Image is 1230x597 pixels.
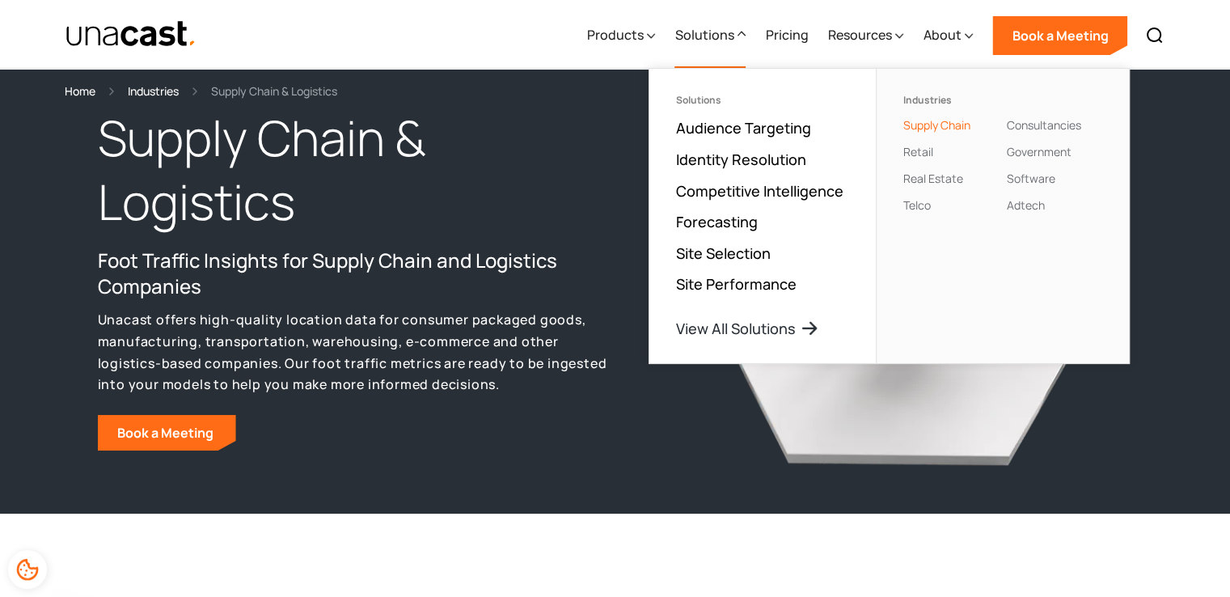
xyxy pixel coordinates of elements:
[211,82,337,100] div: Supply Chain & Logistics
[66,20,197,49] img: Unacast text logo
[98,309,615,396] p: Unacast offers high-quality location data for consumer packaged goods, manufacturing, transportat...
[1006,144,1071,159] a: Government
[902,144,932,159] a: Retail
[674,25,733,44] div: Solutions
[902,171,962,186] a: Real Estate
[8,550,47,589] div: Cookie Preferences
[923,2,973,69] div: About
[675,212,757,231] a: Forecasting
[65,82,95,100] a: Home
[827,25,891,44] div: Resources
[98,248,615,299] h2: Foot Traffic Insights for Supply Chain and Logistics Companies
[675,243,770,263] a: Site Selection
[649,68,1130,364] nav: Solutions
[675,118,810,138] a: Audience Targeting
[902,95,1000,106] div: Industries
[675,274,796,294] a: Site Performance
[675,319,819,338] a: View All Solutions
[675,181,843,201] a: Competitive Intelligence
[1006,171,1055,186] a: Software
[902,197,930,213] a: Telco
[992,16,1127,55] a: Book a Meeting
[66,20,197,49] a: home
[902,117,970,133] a: Supply Chain
[675,150,805,169] a: Identity Resolution
[674,2,746,69] div: Solutions
[586,2,655,69] div: Products
[675,95,850,106] div: Solutions
[1145,26,1164,45] img: Search icon
[1006,117,1080,133] a: Consultancies
[827,2,903,69] div: Resources
[98,106,615,235] h1: Supply Chain & Logistics
[586,25,643,44] div: Products
[98,415,236,451] a: Book a Meeting
[923,25,961,44] div: About
[128,82,179,100] a: Industries
[765,2,808,69] a: Pricing
[1006,197,1044,213] a: Adtech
